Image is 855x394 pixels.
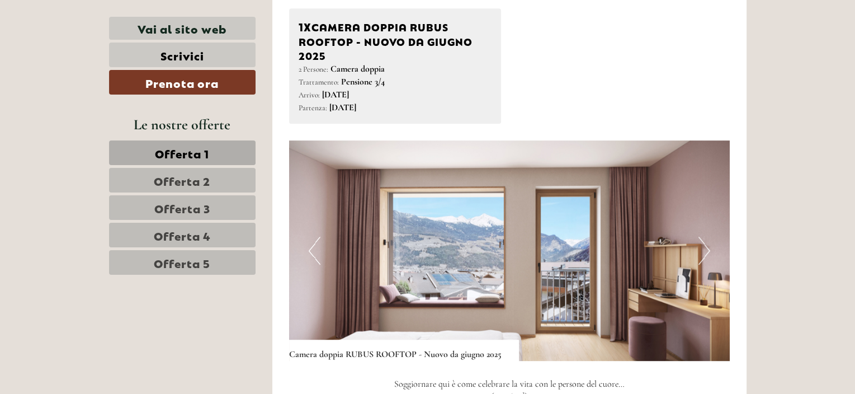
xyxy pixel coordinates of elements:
[698,237,710,265] button: Next
[8,30,155,64] div: Buon giorno, come possiamo aiutarla?
[299,103,327,112] small: Partenza:
[299,18,492,63] div: Camera doppia RUBUS ROOFTOP - Nuovo da giugno 2025
[154,172,210,188] span: Offerta 2
[154,227,211,243] span: Offerta 4
[330,63,385,74] b: Camera doppia
[17,54,149,62] small: 22:10
[17,32,149,41] div: [GEOGRAPHIC_DATA]
[109,114,256,135] div: Le nostre offerte
[109,70,256,95] a: Prenota ora
[109,43,256,67] a: Scrivici
[299,90,320,100] small: Arrivo:
[341,76,385,87] b: Pensione 3/4
[289,340,518,361] div: Camera doppia RUBUS ROOFTOP - Nuovo da giugno 2025
[299,77,339,87] small: Trattamento:
[329,102,356,113] b: [DATE]
[155,145,209,161] span: Offerta 1
[154,255,210,270] span: Offerta 5
[375,290,441,315] button: Invia
[299,64,328,74] small: 2 Persone:
[196,8,245,27] div: giovedì
[109,17,256,40] a: Vai al sito web
[309,237,320,265] button: Previous
[154,200,210,215] span: Offerta 3
[322,89,349,100] b: [DATE]
[299,18,311,34] b: 1x
[289,140,730,361] img: image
